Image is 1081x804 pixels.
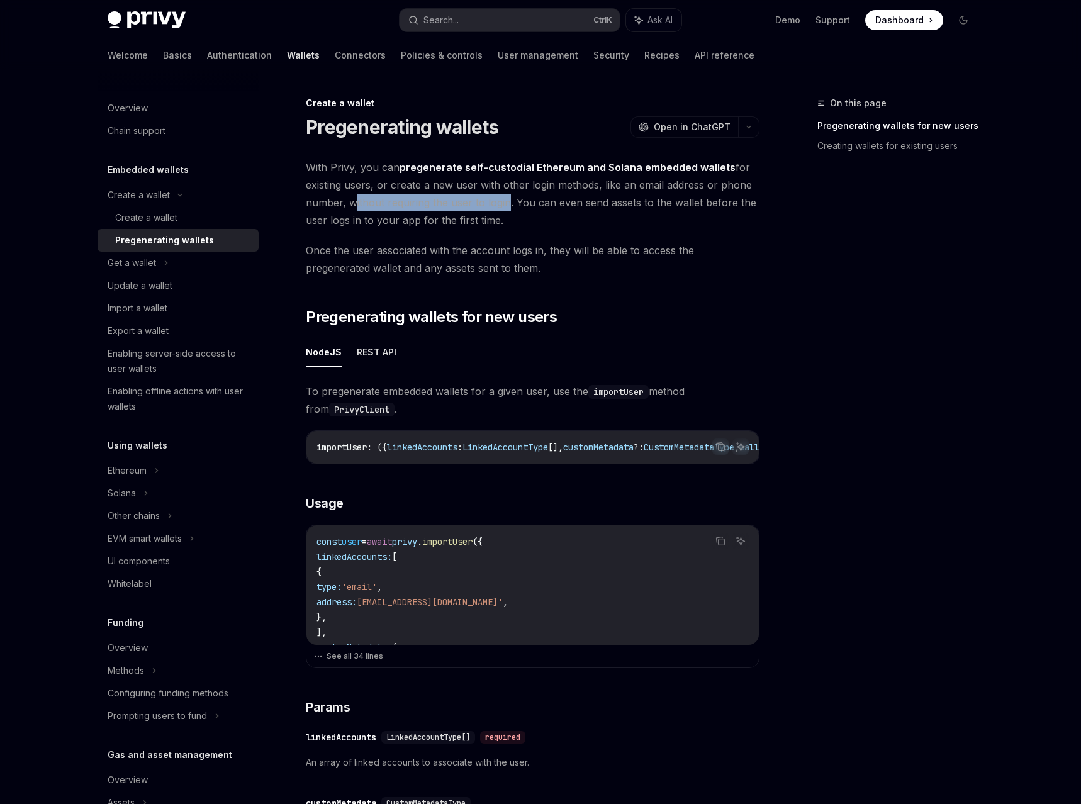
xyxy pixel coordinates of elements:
[462,442,548,453] span: LinkedAccountType
[306,242,759,277] span: Once the user associated with the account logs in, they will be able to access the pregenerated w...
[108,686,228,701] div: Configuring funding methods
[417,536,422,547] span: .
[108,11,186,29] img: dark logo
[387,442,457,453] span: linkedAccounts
[108,663,144,678] div: Methods
[593,40,629,70] a: Security
[630,116,738,138] button: Open in ChatGPT
[563,442,634,453] span: customMetadata
[316,581,342,593] span: type:
[695,40,754,70] a: API reference
[98,550,259,572] a: UI components
[98,572,259,595] a: Whitelabel
[316,536,342,547] span: const
[644,40,680,70] a: Recipes
[306,698,350,716] span: Params
[775,14,800,26] a: Demo
[108,554,170,569] div: UI components
[108,187,170,203] div: Create a wallet
[386,732,470,742] span: LinkedAccountType[]
[503,596,508,608] span: ,
[548,442,563,453] span: [],
[392,551,397,562] span: [
[316,642,392,653] span: customMetadata:
[108,615,143,630] h5: Funding
[98,320,259,342] a: Export a wallet
[817,136,983,156] a: Creating wallets for existing users
[712,438,729,455] button: Copy the contents from the code block
[98,769,259,791] a: Overview
[316,566,322,578] span: {
[654,121,731,133] span: Open in ChatGPT
[457,442,462,453] span: :
[329,403,395,416] code: PrivyClient
[306,337,342,367] button: NodeJS
[108,123,165,138] div: Chain support
[634,442,644,453] span: ?:
[108,508,160,523] div: Other chains
[108,576,152,591] div: Whitelabel
[473,536,483,547] span: ({
[108,438,167,453] h5: Using wallets
[98,380,259,418] a: Enabling offline actions with user wallets
[400,9,620,31] button: Search...CtrlK
[115,210,177,225] div: Create a wallet
[108,346,251,376] div: Enabling server-side access to user wallets
[422,536,473,547] span: importUser
[287,40,320,70] a: Wallets
[306,159,759,229] span: With Privy, you can for existing users, or create a new user with other login methods, like an em...
[98,274,259,297] a: Update a wallet
[108,486,136,501] div: Solana
[306,494,344,512] span: Usage
[817,116,983,136] a: Pregenerating wallets for new users
[108,101,148,116] div: Overview
[306,307,557,327] span: Pregenerating wallets for new users
[644,442,734,453] span: CustomMetadataType
[306,382,759,418] span: To pregenerate embedded wallets for a given user, use the method from .
[306,755,759,770] span: An array of linked accounts to associate with the user.
[392,536,417,547] span: privy
[316,442,367,453] span: importUser
[98,682,259,705] a: Configuring funding methods
[342,536,362,547] span: user
[423,13,459,28] div: Search...
[98,120,259,142] a: Chain support
[815,14,850,26] a: Support
[108,747,232,762] h5: Gas and asset management
[108,640,148,656] div: Overview
[108,384,251,414] div: Enabling offline actions with user wallets
[108,278,172,293] div: Update a wallet
[647,14,673,26] span: Ask AI
[98,206,259,229] a: Create a wallet
[400,161,736,174] strong: pregenerate self-custodial Ethereum and Solana embedded wallets
[335,40,386,70] a: Connectors
[865,10,943,30] a: Dashboard
[953,10,973,30] button: Toggle dark mode
[98,97,259,120] a: Overview
[357,596,503,608] span: [EMAIL_ADDRESS][DOMAIN_NAME]'
[342,581,377,593] span: 'email'
[316,627,327,638] span: ],
[316,611,327,623] span: },
[306,116,498,138] h1: Pregenerating wallets
[108,531,182,546] div: EVM smart wallets
[732,533,749,549] button: Ask AI
[362,536,367,547] span: =
[108,708,207,723] div: Prompting users to fund
[306,731,376,744] div: linkedAccounts
[108,301,167,316] div: Import a wallet
[739,442,775,453] span: wallets
[392,642,397,653] span: {
[367,442,387,453] span: : ({
[207,40,272,70] a: Authentication
[875,14,924,26] span: Dashboard
[108,40,148,70] a: Welcome
[98,297,259,320] a: Import a wallet
[367,536,392,547] span: await
[108,773,148,788] div: Overview
[712,533,729,549] button: Copy the contents from the code block
[115,233,214,248] div: Pregenerating wallets
[593,15,612,25] span: Ctrl K
[108,255,156,271] div: Get a wallet
[98,342,259,380] a: Enabling server-side access to user wallets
